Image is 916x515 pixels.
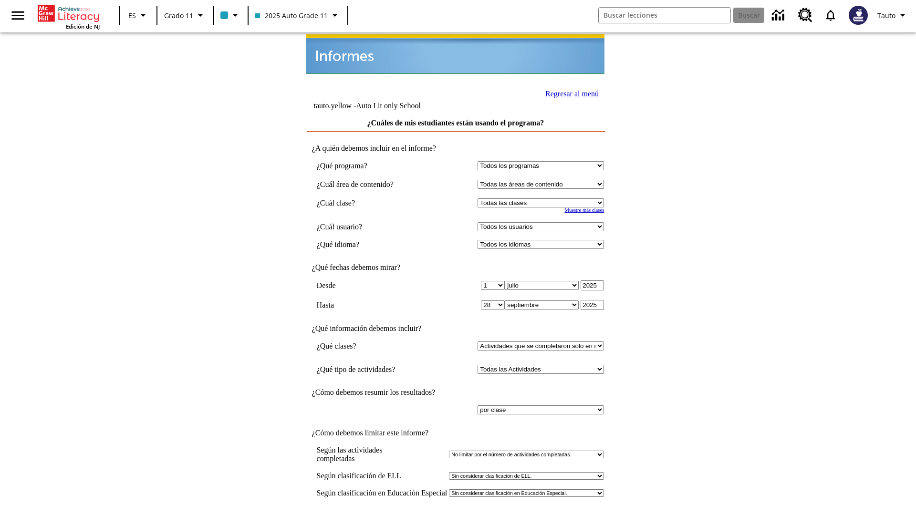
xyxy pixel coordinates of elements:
[4,1,32,30] button: Abrir el menú lateral
[599,8,730,23] input: Buscar campo
[317,446,448,463] td: Según las actividades completadas
[160,7,210,24] button: Grado: Grado 11, Elige un grado
[874,7,912,24] button: Perfil/Configuración
[317,180,394,188] nobr: ¿Cuál área de contenido?
[255,10,328,21] span: 2025 Auto Grade 11
[818,3,843,28] a: Notificaciones
[317,222,425,231] td: ¿Cuál usuario?
[792,2,818,28] a: Centro de recursos, Se abrirá en una pestaña nueva.
[128,10,136,21] span: ES
[164,10,193,21] span: Grado 11
[317,198,425,207] td: ¿Cuál clase?
[766,2,792,29] a: Centro de información
[317,280,425,290] td: Desde
[317,365,425,374] td: ¿Qué tipo de actividades?
[545,90,599,98] a: Regresar al menú
[217,7,245,24] button: El color de la clase es azul claro. Cambiar el color de la clase.
[251,7,344,24] button: Clase: 2025 Auto Grade 11, Selecciona una clase
[877,10,895,21] span: Tauto
[317,300,425,310] td: Hasta
[307,324,604,333] td: ¿Qué información debemos incluir?
[317,161,425,170] td: ¿Qué programa?
[849,6,868,25] img: Avatar
[307,263,604,272] td: ¿Qué fechas debemos mirar?
[356,102,421,110] nobr: Auto Lit only School
[317,472,448,480] td: Según clasificación de ELL
[317,489,448,497] td: Según clasificación en Educación Especial
[307,144,604,153] td: ¿A quién debemos incluir en el informe?
[307,429,604,437] td: ¿Cómo debemos limitar este informe?
[313,102,489,110] td: tauto.yellow -
[564,207,604,213] a: Muestre más clases
[66,23,100,30] span: Edición de NJ
[317,240,425,249] td: ¿Qué idioma?
[306,34,604,74] img: header
[123,7,154,24] button: Lenguaje: ES, Selecciona un idioma
[38,3,100,30] div: Portada
[843,3,874,28] button: Escoja un nuevo avatar
[367,119,544,127] a: ¿Cuáles de mis estudiantes están usando el programa?
[317,341,425,350] td: ¿Qué clases?
[307,388,604,397] td: ¿Cómo debemos resumir los resultados?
